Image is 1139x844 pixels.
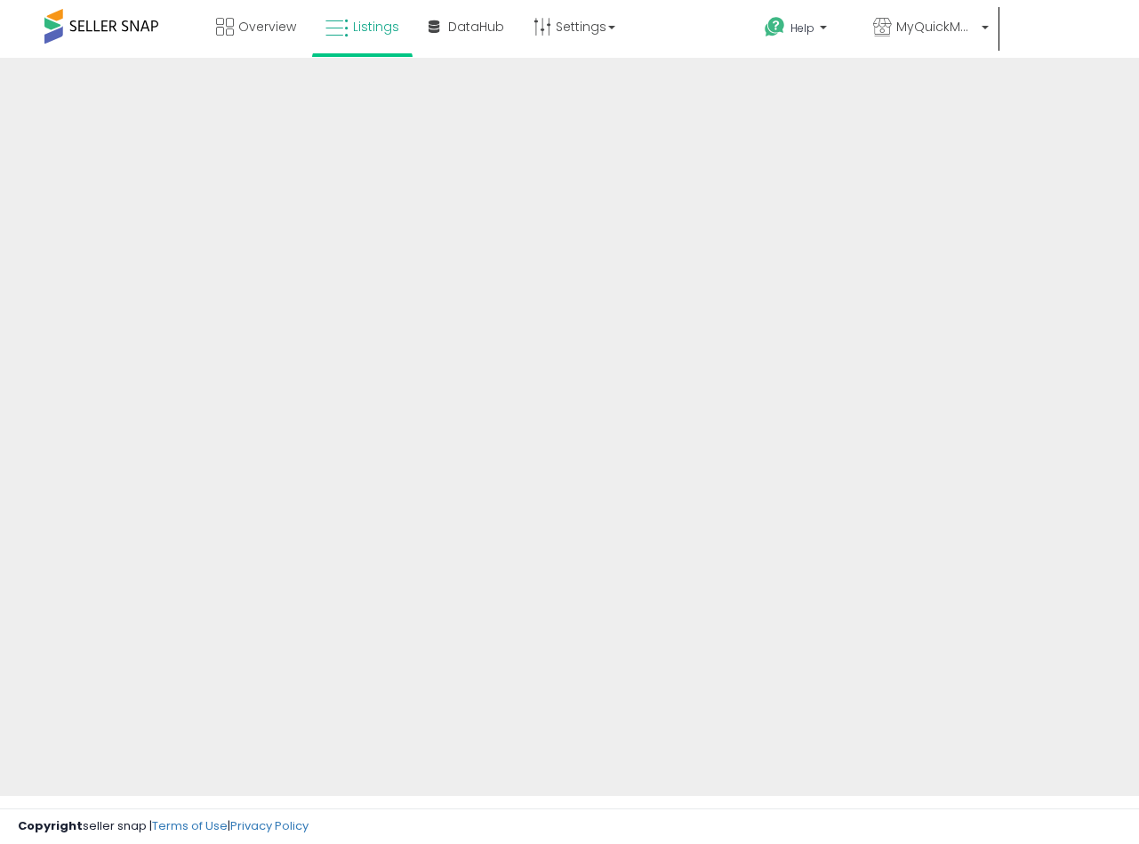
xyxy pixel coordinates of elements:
a: Help [750,3,857,58]
span: MyQuickMart [896,18,976,36]
span: Help [790,20,814,36]
i: Get Help [764,16,786,38]
span: DataHub [448,18,504,36]
span: Listings [353,18,399,36]
span: Overview [238,18,296,36]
